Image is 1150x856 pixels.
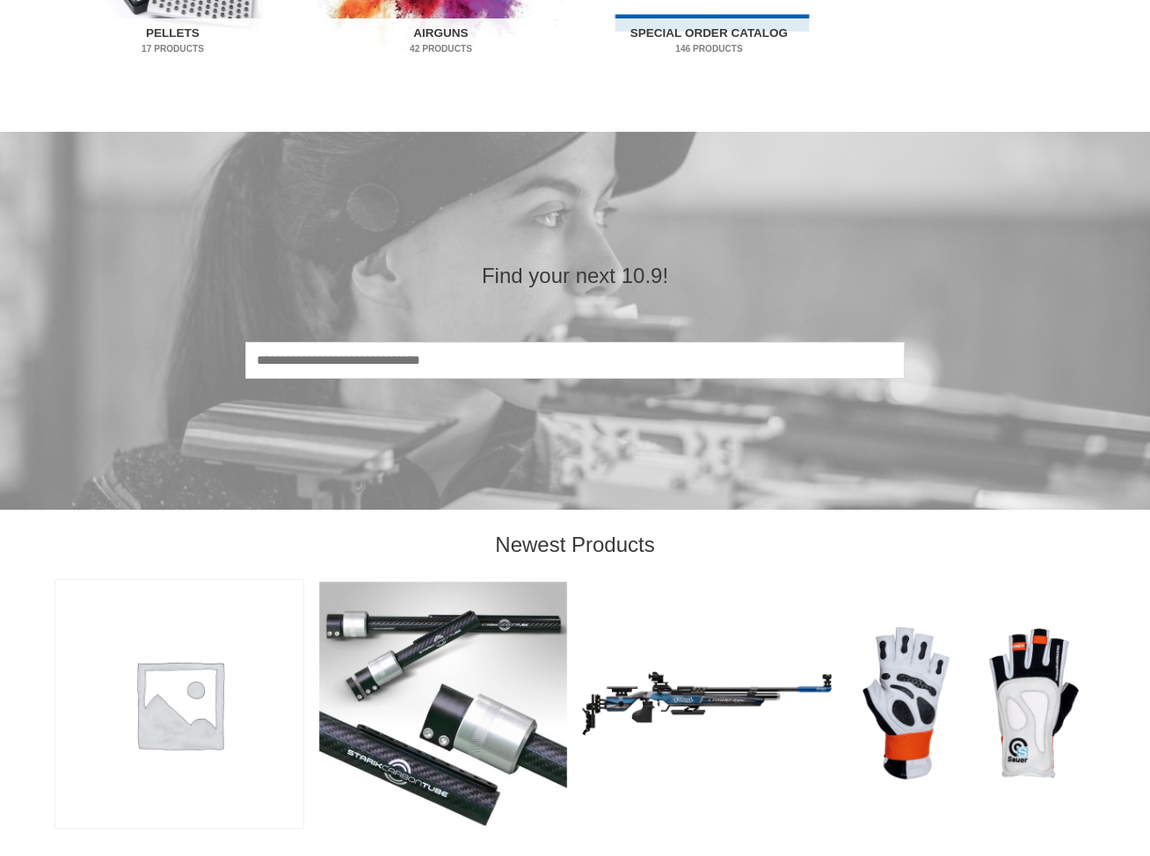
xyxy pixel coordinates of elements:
[328,18,555,64] h2: Airguns
[596,18,823,64] h2: Special Order Catalog
[245,262,905,289] h2: Find your next 10.9!
[846,579,1095,829] img: Project ST Glove
[596,42,823,55] mark: 146 Products
[47,531,1103,558] h2: Newest Products
[318,579,568,829] img: Starik Carbon Tube
[60,42,287,55] mark: 17 Products
[328,42,555,55] mark: 42 Products
[60,18,287,64] h2: Pellets
[582,579,832,829] img: LG500 itec Anatomic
